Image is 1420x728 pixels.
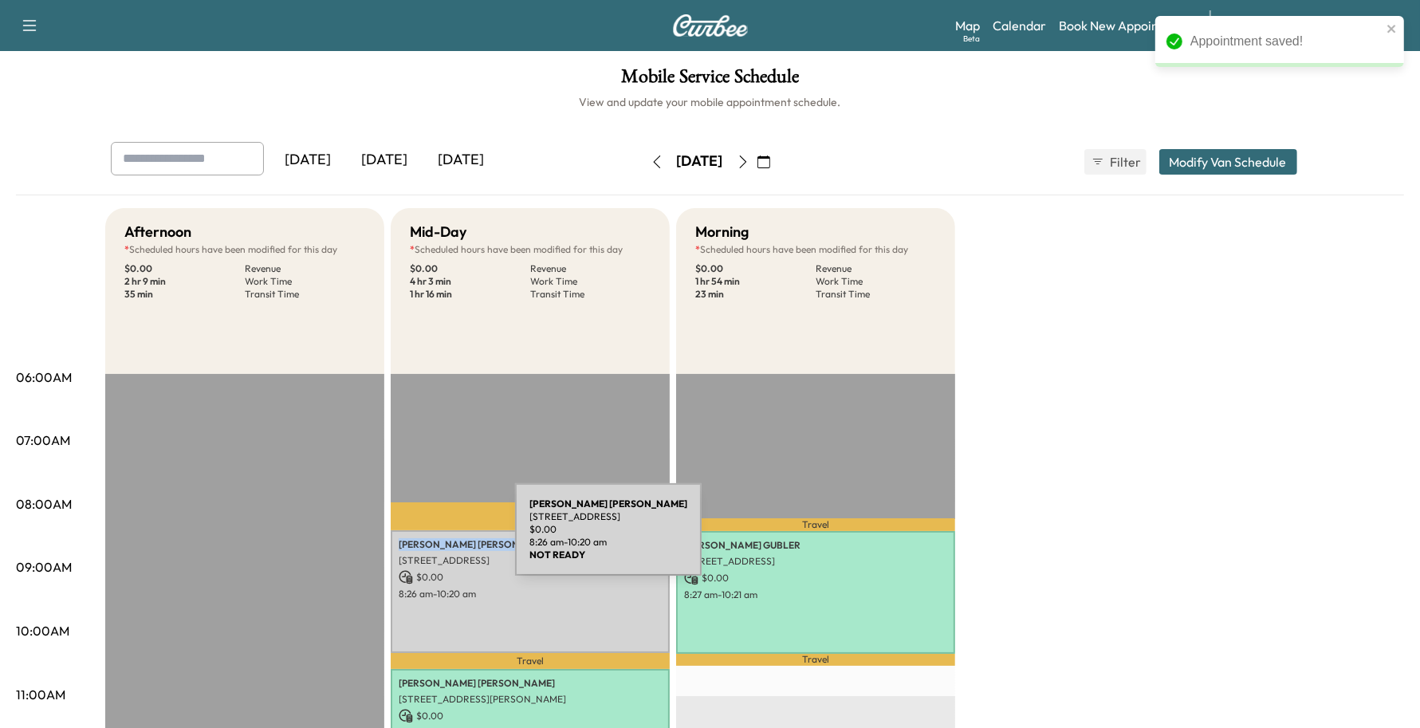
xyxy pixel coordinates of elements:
[410,262,530,275] p: $ 0.00
[399,693,662,706] p: [STREET_ADDRESS][PERSON_NAME]
[993,16,1046,35] a: Calendar
[124,288,245,301] p: 35 min
[1111,152,1139,171] span: Filter
[1059,16,1194,35] a: Book New Appointment
[695,262,816,275] p: $ 0.00
[529,498,687,510] b: [PERSON_NAME] [PERSON_NAME]
[124,221,191,243] h5: Afternoon
[347,142,423,179] div: [DATE]
[16,431,70,450] p: 07:00AM
[399,538,662,551] p: [PERSON_NAME] [PERSON_NAME]
[529,510,687,523] p: [STREET_ADDRESS]
[684,555,947,568] p: [STREET_ADDRESS]
[410,275,530,288] p: 4 hr 3 min
[16,494,72,514] p: 08:00AM
[410,288,530,301] p: 1 hr 16 min
[816,288,936,301] p: Transit Time
[955,16,980,35] a: MapBeta
[16,67,1404,94] h1: Mobile Service Schedule
[124,243,365,256] p: Scheduled hours have been modified for this day
[677,152,723,171] div: [DATE]
[1084,149,1147,175] button: Filter
[529,536,687,549] p: 8:26 am - 10:20 am
[270,142,347,179] div: [DATE]
[399,588,662,600] p: 8:26 am - 10:20 am
[423,142,500,179] div: [DATE]
[16,685,65,704] p: 11:00AM
[684,539,947,552] p: [PERSON_NAME] GUBLER
[695,243,936,256] p: Scheduled hours have been modified for this day
[410,221,466,243] h5: Mid-Day
[1190,32,1382,51] div: Appointment saved!
[16,368,72,387] p: 06:00AM
[529,549,585,561] b: NOT READY
[816,275,936,288] p: Work Time
[391,502,670,530] p: Travel
[816,262,936,275] p: Revenue
[245,288,365,301] p: Transit Time
[676,654,955,666] p: Travel
[410,243,651,256] p: Scheduled hours have been modified for this day
[695,275,816,288] p: 1 hr 54 min
[399,554,662,567] p: [STREET_ADDRESS]
[963,33,980,45] div: Beta
[16,621,69,640] p: 10:00AM
[399,709,662,723] p: $ 0.00
[16,94,1404,110] h6: View and update your mobile appointment schedule.
[1387,22,1398,35] button: close
[529,523,687,536] p: $ 0.00
[530,262,651,275] p: Revenue
[695,288,816,301] p: 23 min
[245,275,365,288] p: Work Time
[530,275,651,288] p: Work Time
[124,275,245,288] p: 2 hr 9 min
[1159,149,1297,175] button: Modify Van Schedule
[695,221,749,243] h5: Morning
[391,653,670,669] p: Travel
[16,557,72,576] p: 09:00AM
[245,262,365,275] p: Revenue
[684,588,947,601] p: 8:27 am - 10:21 am
[399,677,662,690] p: [PERSON_NAME] [PERSON_NAME]
[676,518,955,531] p: Travel
[399,570,662,584] p: $ 0.00
[124,262,245,275] p: $ 0.00
[684,571,947,585] p: $ 0.00
[530,288,651,301] p: Transit Time
[672,14,749,37] img: Curbee Logo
